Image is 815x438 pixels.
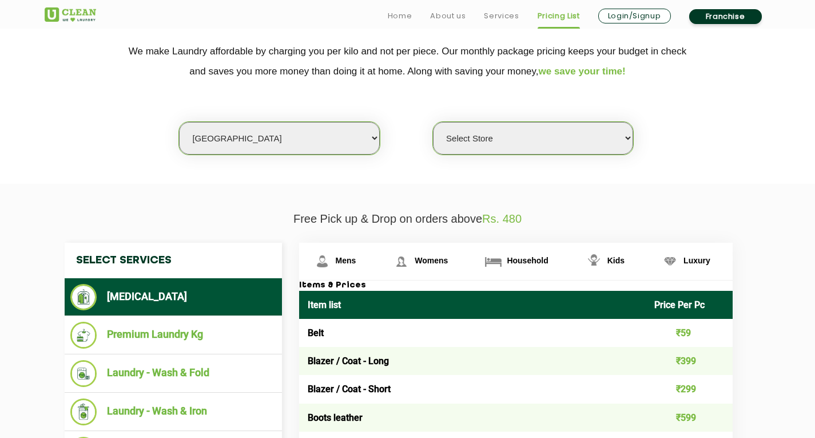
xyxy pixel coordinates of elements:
img: Laundry - Wash & Iron [70,398,97,425]
td: Blazer / Coat - Long [299,347,646,375]
td: ₹599 [646,404,733,432]
a: About us [430,9,466,23]
th: Price Per Pc [646,291,733,319]
p: Free Pick up & Drop on orders above [45,212,771,226]
h3: Items & Prices [299,281,733,291]
img: Luxury [660,251,680,271]
img: Household [483,251,503,271]
img: Womens [391,251,411,271]
h4: Select Services [65,243,282,278]
a: Pricing List [538,9,580,23]
a: Login/Signup [598,9,671,23]
li: Premium Laundry Kg [70,322,276,349]
td: ₹399 [646,347,733,375]
img: Laundry - Wash & Fold [70,360,97,387]
a: Franchise [689,9,762,24]
th: Item list [299,291,646,319]
td: Boots leather [299,404,646,432]
span: Rs. 480 [482,212,522,225]
img: Mens [312,251,332,271]
td: Blazer / Coat - Short [299,375,646,403]
td: ₹59 [646,319,733,347]
td: Belt [299,319,646,347]
span: Kids [607,256,625,265]
span: Household [507,256,548,265]
span: we save your time! [539,66,626,77]
td: ₹299 [646,375,733,403]
img: Premium Laundry Kg [70,322,97,349]
img: Kids [584,251,604,271]
li: Laundry - Wash & Iron [70,398,276,425]
img: Dry Cleaning [70,284,97,310]
img: UClean Laundry and Dry Cleaning [45,7,96,22]
a: Home [388,9,412,23]
a: Services [484,9,519,23]
p: We make Laundry affordable by charging you per kilo and not per piece. Our monthly package pricin... [45,41,771,81]
li: [MEDICAL_DATA] [70,284,276,310]
span: Mens [336,256,356,265]
span: Luxury [683,256,710,265]
span: Womens [415,256,448,265]
li: Laundry - Wash & Fold [70,360,276,387]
